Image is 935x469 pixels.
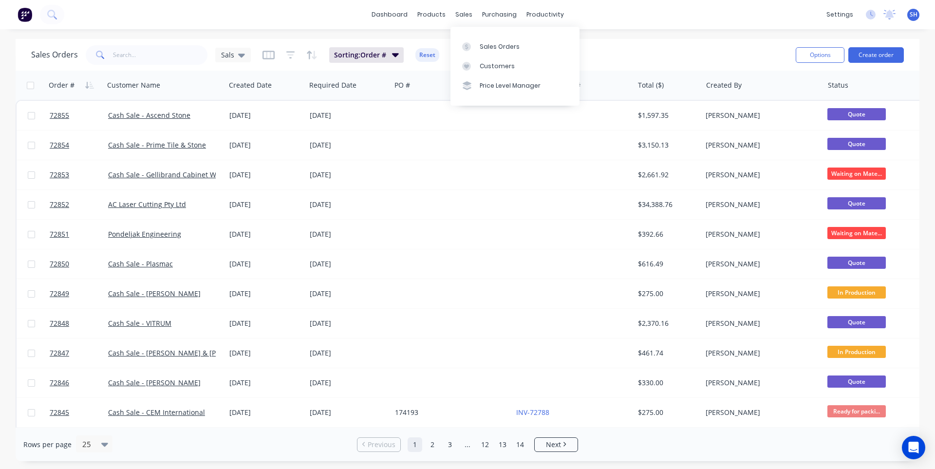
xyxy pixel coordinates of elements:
span: 72846 [50,378,69,388]
a: Jump forward [460,437,475,452]
span: Next [546,440,561,450]
a: 72852 [50,190,108,219]
div: [DATE] [310,378,387,388]
div: Created By [706,80,742,90]
span: 72850 [50,259,69,269]
div: [DATE] [310,259,387,269]
div: Required Date [309,80,356,90]
div: Sales Orders [480,42,520,51]
div: Customers [480,62,515,71]
span: In Production [827,286,886,299]
div: [DATE] [229,348,302,358]
ul: Pagination [353,437,582,452]
div: [PERSON_NAME] [706,408,814,417]
div: [DATE] [310,408,387,417]
span: Quote [827,138,886,150]
div: [DATE] [229,259,302,269]
a: 72850 [50,249,108,279]
a: 72855 [50,101,108,130]
div: $3,150.13 [638,140,695,150]
div: [DATE] [310,229,387,239]
input: Search... [113,45,208,65]
button: Create order [848,47,904,63]
span: 72854 [50,140,69,150]
div: Customer Name [107,80,160,90]
a: Cash Sale - [PERSON_NAME] [108,378,201,387]
a: Cash Sale - Gellibrand Cabinet Works [108,170,230,179]
div: [DATE] [229,170,302,180]
span: SH [910,10,917,19]
a: Customers [450,56,580,76]
div: $392.66 [638,229,695,239]
div: $34,388.76 [638,200,695,209]
div: Order # [49,80,75,90]
a: Pondeljak Engineering [108,229,181,239]
div: [DATE] [229,229,302,239]
div: $616.49 [638,259,695,269]
div: [DATE] [229,289,302,299]
a: Sales Orders [450,37,580,56]
span: Quote [827,316,886,328]
a: Cash Sale - Ascend Stone [108,111,190,120]
button: Options [796,47,844,63]
a: Cash Sale - VITRUM [108,319,171,328]
div: $330.00 [638,378,695,388]
div: 174193 [395,408,503,417]
span: 72847 [50,348,69,358]
div: [DATE] [310,348,387,358]
span: Ready for packi... [827,405,886,417]
div: $461.74 [638,348,695,358]
span: 72851 [50,229,69,239]
a: INV-72788 [516,408,549,417]
div: productivity [522,7,569,22]
span: 72845 [50,408,69,417]
span: Quote [827,257,886,269]
div: [DATE] [310,170,387,180]
div: [PERSON_NAME] [706,140,814,150]
div: [PERSON_NAME] [706,348,814,358]
div: [DATE] [229,378,302,388]
div: $275.00 [638,289,695,299]
a: Cash Sale - CEM International [108,408,205,417]
h1: Sales Orders [31,50,78,59]
a: Price Level Manager [450,76,580,95]
div: [DATE] [310,289,387,299]
a: 72845 [50,398,108,427]
a: Page 3 [443,437,457,452]
div: [PERSON_NAME] [706,111,814,120]
div: [DATE] [229,319,302,328]
a: Cash Sale - [PERSON_NAME] & [PERSON_NAME] [108,348,264,357]
div: [DATE] [229,140,302,150]
div: purchasing [477,7,522,22]
a: Cash Sale - Prime Tile & Stone [108,140,206,150]
span: Quote [827,108,886,120]
span: Previous [368,440,395,450]
span: 72848 [50,319,69,328]
a: 72848 [50,309,108,338]
a: Page 13 [495,437,510,452]
span: Rows per page [23,440,72,450]
span: 72853 [50,170,69,180]
a: Page 1 is your current page [408,437,422,452]
div: $2,661.92 [638,170,695,180]
div: Total ($) [638,80,664,90]
span: 72849 [50,289,69,299]
span: 72852 [50,200,69,209]
a: Cash Sale - [PERSON_NAME] [108,289,201,298]
a: Page 2 [425,437,440,452]
div: Status [828,80,848,90]
span: Waiting on Mate... [827,168,886,180]
div: [DATE] [310,319,387,328]
div: Created Date [229,80,272,90]
div: $2,370.16 [638,319,695,328]
a: 72854 [50,131,108,160]
div: products [412,7,450,22]
div: sales [450,7,477,22]
div: [PERSON_NAME] [706,200,814,209]
div: [DATE] [229,200,302,209]
a: 72847 [50,338,108,368]
a: 72846 [50,368,108,397]
div: Price Level Manager [480,81,541,90]
div: $1,597.35 [638,111,695,120]
div: [PERSON_NAME] [706,229,814,239]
